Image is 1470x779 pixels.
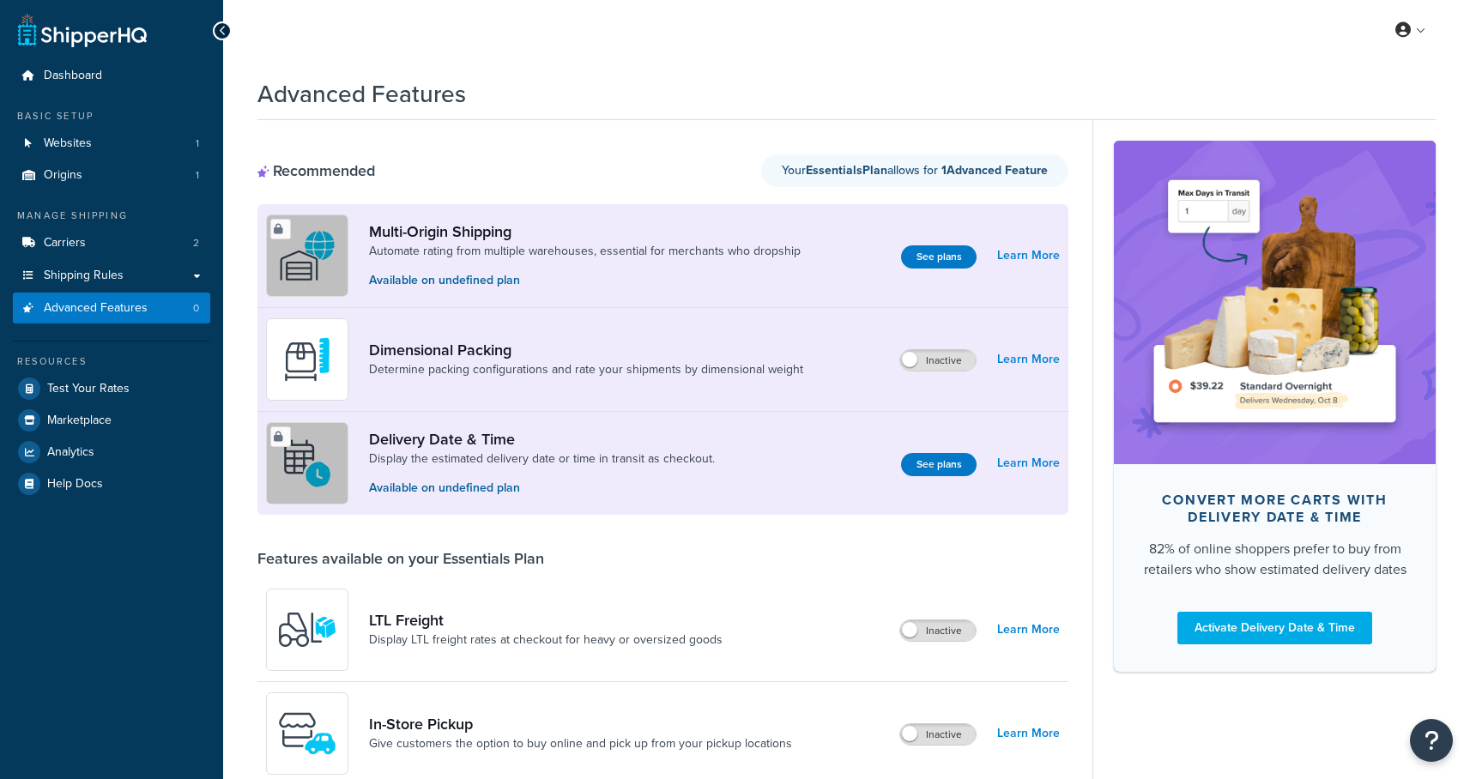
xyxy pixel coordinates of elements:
span: Websites [44,136,92,151]
p: Available on undefined plan [369,479,715,498]
div: Recommended [257,161,375,180]
a: Dashboard [13,60,210,92]
span: Analytics [47,445,94,460]
a: See plans [901,453,977,476]
span: Origins [44,168,82,183]
li: Websites [13,128,210,160]
a: See plans [901,245,977,269]
a: LTL Freight [369,611,723,630]
strong: Essentials Plan [806,161,887,179]
label: Inactive [900,620,976,641]
a: Learn More [997,722,1060,746]
div: Manage Shipping [13,208,210,223]
div: Features available on your Essentials Plan [257,549,544,568]
span: Shipping Rules [44,269,124,283]
span: Dashboard [44,69,102,83]
h1: Advanced Features [257,77,466,111]
img: feature-image-ddt-36eae7f7280da8017bfb280eaccd9c446f90b1fe08728e4019434db127062ab4.png [1140,166,1410,438]
span: 1 [196,168,199,183]
span: 0 [193,301,199,316]
span: 2 [193,236,199,251]
a: Give customers the option to buy online and pick up from your pickup locations [369,735,792,752]
label: Inactive [900,350,976,371]
a: Advanced Features0 [13,293,210,324]
strong: 1 Advanced Feature [941,161,1048,179]
a: Automate rating from multiple warehouses, essential for merchants who dropship [369,243,801,260]
div: Convert more carts with delivery date & time [1141,492,1408,526]
a: Learn More [997,347,1060,371]
p: Available on undefined plan [369,271,801,290]
span: Help Docs [47,477,103,492]
img: wfgcfpwTIucLEAAAAASUVORK5CYII= [277,704,337,764]
img: y79ZsPf0fXUFUhFXDzUgf+ktZg5F2+ohG75+v3d2s1D9TjoU8PiyCIluIjV41seZevKCRuEjTPPOKHJsQcmKCXGdfprl3L4q7... [277,600,337,660]
div: Basic Setup [13,109,210,124]
a: Test Your Rates [13,373,210,404]
a: Multi-Origin Shipping [369,222,801,241]
a: Determine packing configurations and rate your shipments by dimensional weight [369,361,803,378]
a: Marketplace [13,405,210,436]
a: Carriers2 [13,227,210,259]
span: Advanced Features [44,301,148,316]
span: Test Your Rates [47,382,130,396]
a: Display the estimated delivery date or time in transit as checkout. [369,450,715,468]
a: Learn More [997,618,1060,642]
div: Resources [13,354,210,369]
span: Carriers [44,236,86,251]
span: 1 [196,136,199,151]
button: Open Resource Center [1410,719,1453,762]
a: Display LTL freight rates at checkout for heavy or oversized goods [369,631,723,649]
a: Help Docs [13,468,210,499]
span: Your allows for [782,161,941,179]
img: DTVBYsAAAAAASUVORK5CYII= [277,329,337,389]
label: Inactive [900,724,976,745]
a: Learn More [997,451,1060,475]
a: Analytics [13,437,210,468]
a: Websites1 [13,128,210,160]
a: Activate Delivery Date & Time [1177,612,1372,644]
li: Advanced Features [13,293,210,324]
div: 82% of online shoppers prefer to buy from retailers who show estimated delivery dates [1141,539,1408,580]
a: Origins1 [13,160,210,191]
a: Dimensional Packing [369,341,803,359]
li: Origins [13,160,210,191]
a: Delivery Date & Time [369,430,715,449]
li: Carriers [13,227,210,259]
span: Marketplace [47,414,112,428]
a: Shipping Rules [13,260,210,292]
a: Learn More [997,244,1060,268]
a: In-Store Pickup [369,715,792,734]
